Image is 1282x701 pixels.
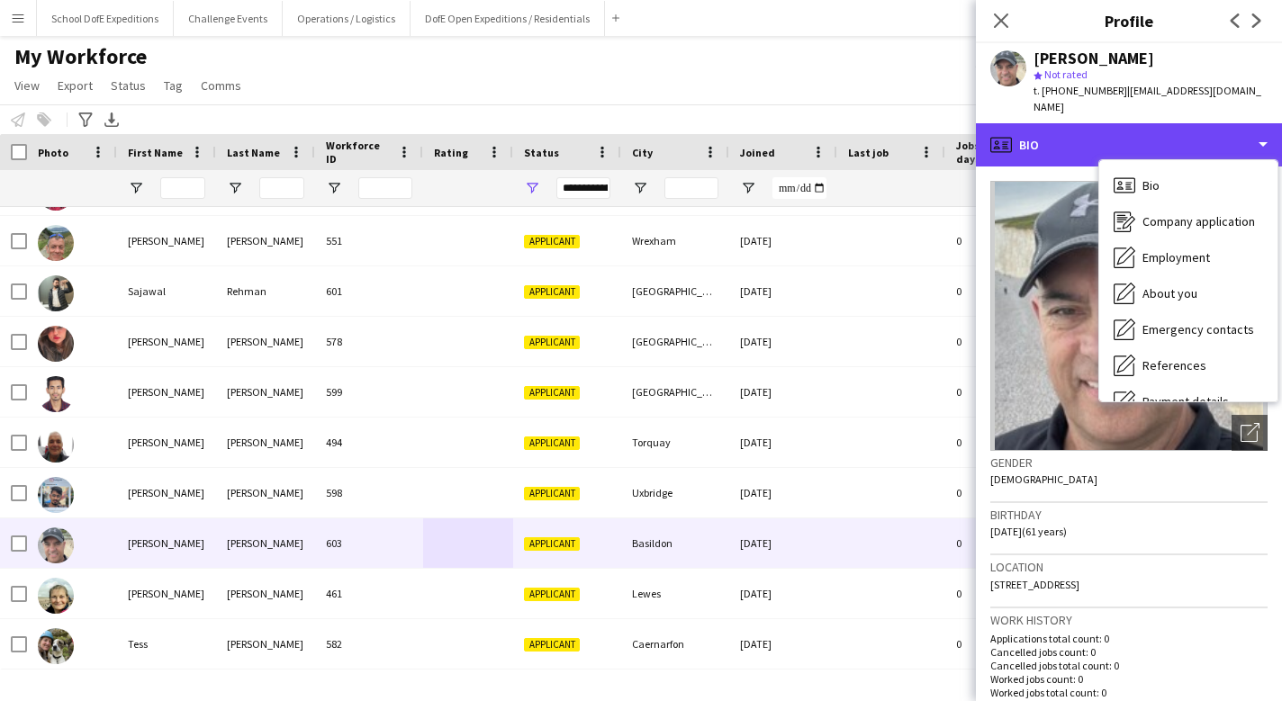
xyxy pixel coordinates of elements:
[1099,383,1277,419] div: Payment details
[976,123,1282,166] div: Bio
[315,266,423,316] div: 601
[38,326,74,362] img: Saloni Dave
[990,612,1268,628] h3: Work history
[990,507,1268,523] h3: Birthday
[38,376,74,412] img: Shubham Tambe
[729,367,837,417] div: [DATE]
[14,43,147,70] span: My Workforce
[157,74,190,97] a: Tag
[621,569,729,618] div: Lewes
[216,367,315,417] div: [PERSON_NAME]
[50,74,100,97] a: Export
[194,74,248,97] a: Comms
[216,468,315,517] div: [PERSON_NAME]
[740,180,756,196] button: Open Filter Menu
[621,518,729,568] div: Basildon
[315,216,423,265] div: 551
[315,317,423,366] div: 578
[1099,203,1277,239] div: Company application
[990,454,1268,471] h3: Gender
[945,418,1062,467] div: 0
[632,146,653,159] span: City
[945,468,1062,517] div: 0
[976,9,1282,32] h3: Profile
[772,177,826,199] input: Joined Filter Input
[216,418,315,467] div: [PERSON_NAME]
[1034,84,1261,113] span: | [EMAIL_ADDRESS][DOMAIN_NAME]
[524,436,580,450] span: Applicant
[1142,357,1206,373] span: References
[216,216,315,265] div: [PERSON_NAME]
[315,619,423,669] div: 582
[1099,239,1277,275] div: Employment
[990,181,1268,451] img: Crew avatar or photo
[729,317,837,366] div: [DATE]
[117,216,216,265] div: [PERSON_NAME]
[227,146,280,159] span: Last Name
[990,672,1268,686] p: Worked jobs count: 0
[117,569,216,618] div: [PERSON_NAME]
[111,77,146,94] span: Status
[621,367,729,417] div: [GEOGRAPHIC_DATA]
[1034,50,1154,67] div: [PERSON_NAME]
[434,146,468,159] span: Rating
[524,180,540,196] button: Open Filter Menu
[38,578,74,614] img: Susanna Daniel
[315,367,423,417] div: 599
[524,285,580,299] span: Applicant
[1142,249,1210,265] span: Employment
[315,569,423,618] div: 461
[174,1,283,36] button: Challenge Events
[411,1,605,36] button: DofE Open Expeditions / Residentials
[128,146,183,159] span: First Name
[945,317,1062,366] div: 0
[38,477,74,513] img: Sriram Rangarajan
[38,628,74,664] img: Tess Elias
[524,336,580,349] span: Applicant
[990,645,1268,659] p: Cancelled jobs count: 0
[160,177,205,199] input: First Name Filter Input
[283,1,411,36] button: Operations / Logistics
[990,659,1268,672] p: Cancelled jobs total count: 0
[1099,311,1277,347] div: Emergency contacts
[621,266,729,316] div: [GEOGRAPHIC_DATA]
[729,468,837,517] div: [DATE]
[990,686,1268,699] p: Worked jobs total count: 0
[524,588,580,601] span: Applicant
[326,180,342,196] button: Open Filter Menu
[945,266,1062,316] div: 0
[524,235,580,248] span: Applicant
[524,537,580,551] span: Applicant
[201,77,241,94] span: Comms
[117,317,216,366] div: [PERSON_NAME]
[729,619,837,669] div: [DATE]
[326,139,391,166] span: Workforce ID
[128,180,144,196] button: Open Filter Menu
[315,418,423,467] div: 494
[1142,285,1197,301] span: About you
[117,367,216,417] div: [PERSON_NAME]
[1142,213,1255,229] span: Company application
[358,177,412,199] input: Workforce ID Filter Input
[38,146,68,159] span: Photo
[524,638,580,652] span: Applicant
[75,109,96,130] app-action-btn: Advanced filters
[990,578,1079,591] span: [STREET_ADDRESS]
[1232,415,1268,451] div: Open photos pop-in
[945,216,1062,265] div: 0
[1034,84,1127,97] span: t. [PHONE_NUMBER]
[216,317,315,366] div: [PERSON_NAME]
[1142,177,1160,193] span: Bio
[37,1,174,36] button: School DofE Expeditions
[524,146,559,159] span: Status
[524,487,580,500] span: Applicant
[104,74,153,97] a: Status
[117,418,216,467] div: [PERSON_NAME]
[956,139,1030,166] span: Jobs (last 90 days)
[38,527,74,563] img: Steve Bickerton
[117,266,216,316] div: Sajawal
[1099,347,1277,383] div: References
[990,472,1097,486] span: [DEMOGRAPHIC_DATA]
[632,180,648,196] button: Open Filter Menu
[216,518,315,568] div: [PERSON_NAME]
